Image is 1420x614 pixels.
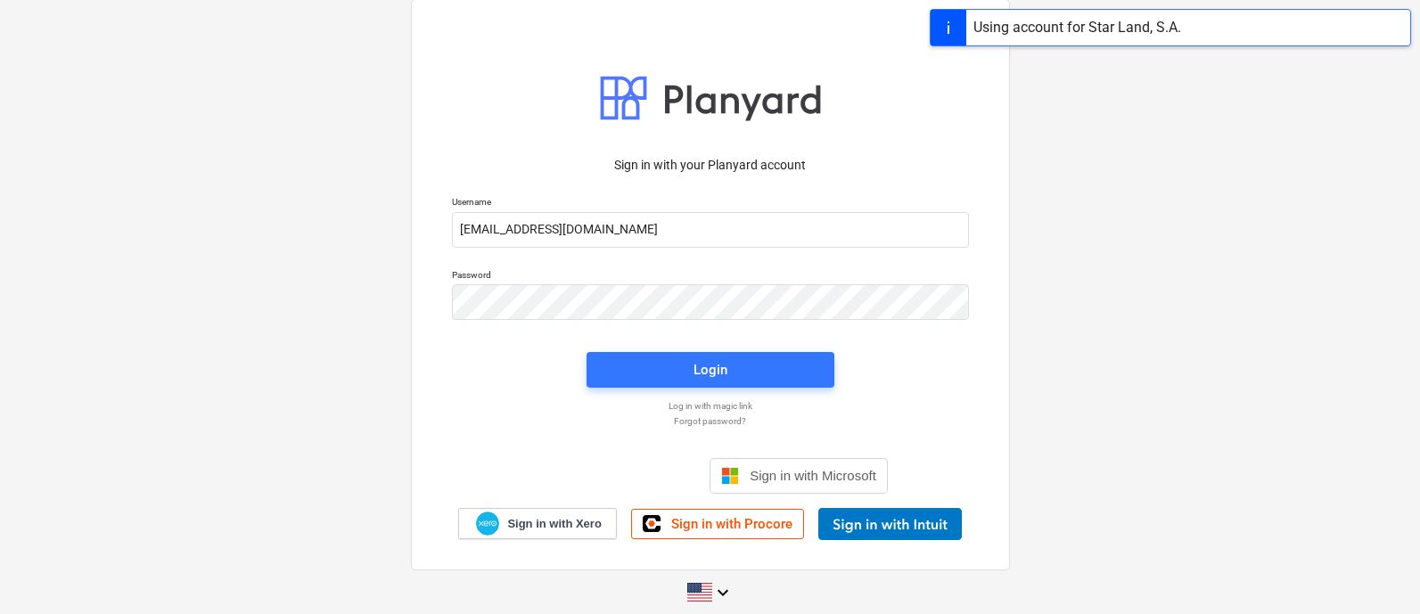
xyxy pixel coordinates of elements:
[458,508,617,539] a: Sign in with Xero
[452,212,969,248] input: Username
[671,516,792,532] span: Sign in with Procore
[631,509,804,539] a: Sign in with Procore
[712,582,734,603] i: keyboard_arrow_down
[452,196,969,211] p: Username
[750,468,876,483] span: Sign in with Microsoft
[443,415,978,427] a: Forgot password?
[507,516,601,532] span: Sign in with Xero
[973,17,1181,38] div: Using account for Star Land, S.A.
[694,358,727,381] div: Login
[443,400,978,412] a: Log in with magic link
[452,156,969,175] p: Sign in with your Planyard account
[721,467,739,485] img: Microsoft logo
[476,512,499,536] img: Xero logo
[452,269,969,284] p: Password
[587,352,834,388] button: Login
[523,456,704,495] iframe: Sign in with Google Button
